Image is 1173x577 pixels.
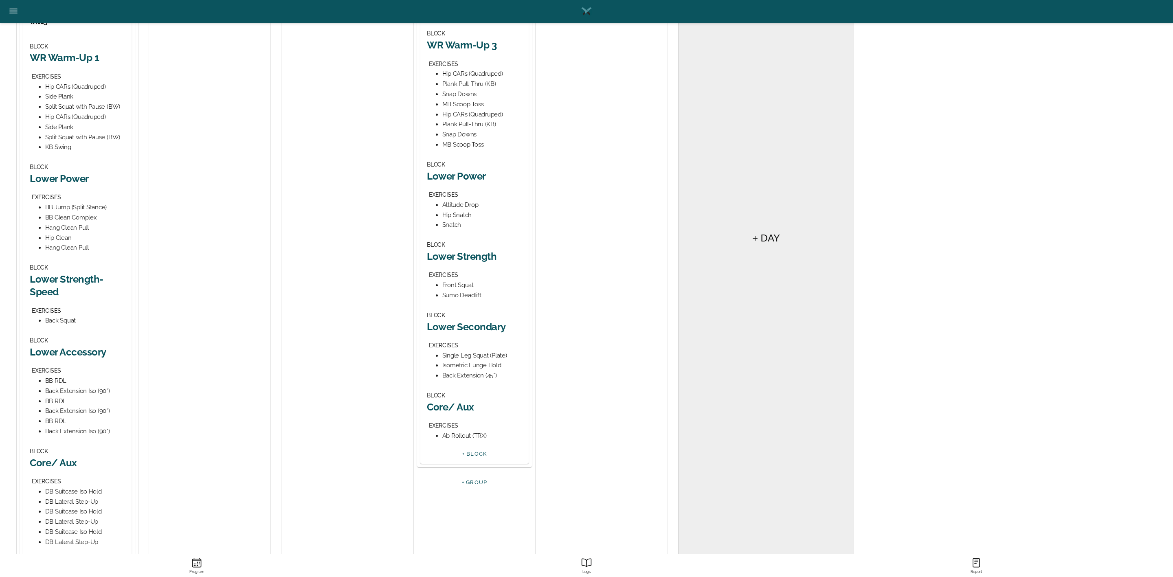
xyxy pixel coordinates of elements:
[45,213,125,223] div: BB Clean Complex
[45,376,125,386] div: BB RDL
[442,431,523,441] div: Ab Rollout (TRX)
[30,51,125,64] h2: WR Warm-Up 1
[45,132,125,143] div: Split Squat with Pause (BW)
[45,487,125,497] div: DB Suitcase Iso Hold
[32,306,125,316] div: EXERCISES
[429,59,522,69] div: EXERCISES
[427,39,522,51] h2: WR Warm-Up 3
[45,122,125,132] div: Side Plank
[442,280,523,290] div: Front Squat
[191,557,202,568] ion-icon: Program
[442,210,523,220] div: Hip Snatch
[427,320,522,333] h2: Lower Secondary
[442,200,523,210] div: Altitude Drop
[30,273,125,298] h2: Lower Strength-Speed
[45,316,125,326] div: Back Squat
[45,426,125,437] div: Back Extension Iso (90*)
[32,72,125,82] div: EXERCISES
[30,337,48,344] span: BLOCK
[971,557,982,568] ion-icon: Report
[8,6,19,16] ion-icon: Side Menu
[442,290,523,301] div: Sumo Deadlift
[45,202,125,213] div: BB Jump (Split Stance)
[45,537,125,547] div: DB Lateral Step-Up
[442,351,523,361] div: Single Leg Squat (Plate)
[427,392,445,399] span: BLOCK
[30,164,48,170] span: BLOCK
[429,421,522,431] div: EXERCISES
[30,172,125,185] h2: Lower Power
[429,270,522,280] div: EXERCISES
[32,366,125,376] div: EXERCISES
[442,89,523,99] div: Snap Downs
[429,340,522,351] div: EXERCISES
[782,554,1171,577] a: ReportReport
[427,241,445,248] span: BLOCK
[2,554,391,577] a: ProgramProgram
[45,517,125,527] div: DB Lateral Step-Up
[45,416,125,426] div: BB RDL
[45,112,125,122] div: Hip CARs (Quadruped)
[442,119,523,129] div: Plank Pull-Thru (KB)
[783,570,1170,574] strong: Report
[442,220,523,230] div: Snatch
[45,527,125,537] div: DB Suitcase Iso Hold
[45,396,125,406] div: BB RDL
[32,192,125,202] div: EXERCISES
[45,92,125,102] div: Side Plank
[429,190,522,200] div: EXERCISES
[45,142,125,152] div: KB Swing
[45,507,125,517] div: DB Suitcase Iso Hold
[45,233,125,243] div: Hip Clean
[45,497,125,507] div: DB Lateral Step-Up
[427,30,445,37] span: BLOCK
[427,161,445,168] span: BLOCK
[427,170,522,182] h2: Lower Power
[462,479,488,485] a: + GROUP
[391,554,781,577] a: ReportLogs
[442,110,523,120] div: Hip CARs (Quadruped)
[580,5,593,18] img: Logo
[32,476,125,487] div: EXERCISES
[393,570,780,574] strong: Logs
[3,570,390,574] strong: Program
[427,401,522,413] h2: Core/ Aux
[45,243,125,253] div: Hang Clean Pull
[442,140,523,150] div: MB Scoop Toss
[442,371,523,381] div: Back Extension (45*)
[442,79,523,89] div: Plank Pull-Thru (KB)
[30,43,48,50] span: BLOCK
[45,386,125,396] div: Back Extension Iso (90*)
[45,223,125,233] div: Hang Clean Pull
[30,264,48,271] span: BLOCK
[45,102,125,112] div: Split Squat with Pause (BW)
[442,360,523,371] div: Isometric Lunge Hold
[427,250,522,263] h2: Lower Strength
[442,69,523,79] div: Hip CARs (Quadruped)
[45,406,125,416] div: Back Extension Iso (90*)
[30,346,125,358] h2: Lower Accessory
[30,456,125,469] h2: Core/ Aux
[442,129,523,140] div: Snap Downs
[581,557,592,568] ion-icon: Report
[442,99,523,110] div: MB Scoop Toss
[45,82,125,92] div: Hip CARs (Quadruped)
[30,448,48,454] span: BLOCK
[462,451,487,457] a: + BLOCK
[427,312,445,318] span: BLOCK
[752,232,780,245] h5: + DAY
